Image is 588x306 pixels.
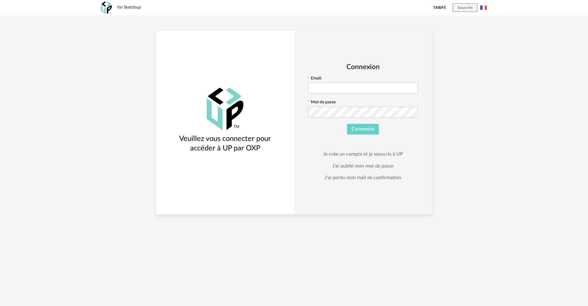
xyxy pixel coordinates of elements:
[308,76,322,82] label: Email:
[308,63,418,72] h2: Connexion
[458,6,473,9] span: Souscrire
[325,175,401,181] a: J'ai perdu mon mail de confirmation
[117,5,141,10] div: for Sketchup
[308,100,336,106] label: Mot de passe
[101,2,112,14] img: OXP
[207,88,243,130] img: OXP
[167,134,283,153] h3: Veuillez vous connecter pour accéder à UP par OXP
[480,4,487,11] img: fr
[347,124,379,135] button: Connexion
[332,163,394,169] a: J'ai oublié mon mot de passe
[453,3,477,12] button: Souscrire
[323,151,403,157] a: Je crée un compte et je souscris à UP
[352,127,375,131] span: Connexion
